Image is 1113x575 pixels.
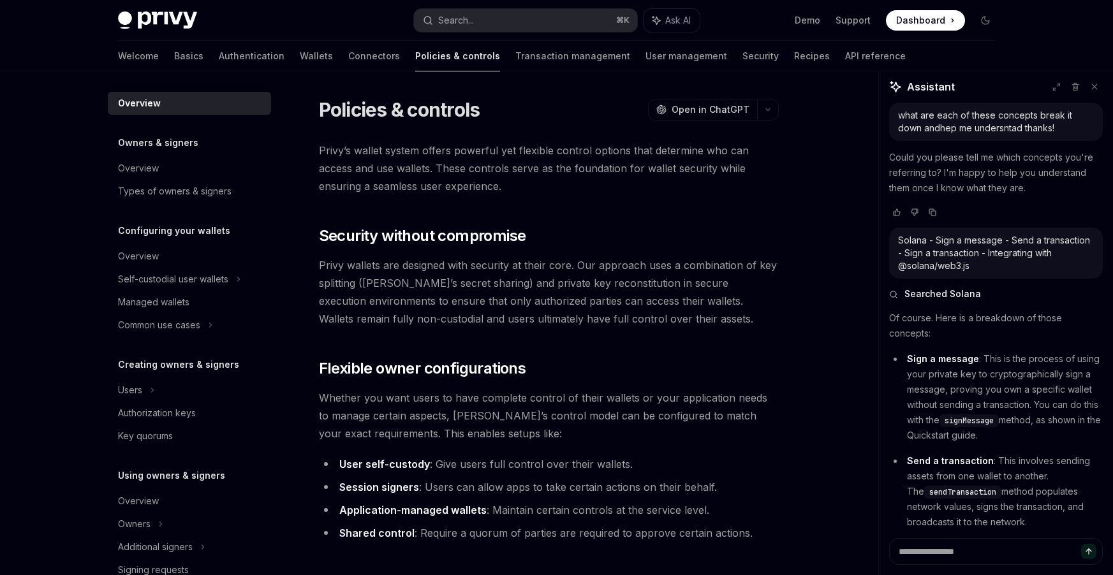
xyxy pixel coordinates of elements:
span: sendTransaction [929,487,996,497]
span: Privy’s wallet system offers powerful yet flexible control options that determine who can access ... [319,142,779,195]
div: Common use cases [118,317,200,333]
div: Overview [118,161,159,176]
p: : This involves sending assets from one wallet to another. The method populates network values, s... [907,453,1103,530]
button: Search...⌘K [414,9,637,32]
button: Open in ChatGPT [648,99,757,120]
span: Dashboard [896,14,945,27]
p: Could you please tell me which concepts you're referring to? I'm happy to help you understand the... [889,150,1103,196]
li: : Require a quorum of parties are required to approve certain actions. [319,524,779,542]
span: Flexible owner configurations [319,358,526,379]
p: Of course. Here is a breakdown of those concepts: [889,310,1103,341]
a: Connectors [348,41,400,71]
div: Overview [118,249,159,264]
div: Authorization keys [118,405,196,421]
span: Privy wallets are designed with security at their core. Our approach uses a combination of key sp... [319,256,779,328]
span: Whether you want users to have complete control of their wallets or your application needs to man... [319,389,779,442]
span: ⌘ K [616,15,630,25]
a: Policies & controls [415,41,500,71]
strong: User self-custody [339,458,430,470]
button: Send message [1081,544,1096,559]
span: Searched Solana [904,287,981,300]
li: : Maintain certain controls at the service level. [319,501,779,519]
a: Overview [108,245,271,268]
a: Support [836,14,871,27]
div: Search... [438,13,474,28]
h5: Configuring your wallets [118,223,230,238]
li: : Users can allow apps to take certain actions on their behalf. [319,478,779,496]
a: User management [645,41,727,71]
a: Welcome [118,41,159,71]
div: Managed wallets [118,295,189,310]
a: Authentication [219,41,284,71]
div: Overview [118,493,159,509]
span: Ask AI [665,14,691,27]
img: dark logo [118,11,197,29]
a: Overview [108,490,271,513]
span: Assistant [907,79,955,94]
span: Security without compromise [319,226,526,246]
a: Transaction management [515,41,630,71]
h5: Owners & signers [118,135,198,150]
button: Searched Solana [889,287,1103,300]
strong: Send a transaction [907,455,994,466]
div: Owners [118,516,151,532]
li: : Give users full control over their wallets. [319,455,779,473]
h5: Creating owners & signers [118,357,239,372]
h5: Using owners & signers [118,468,225,483]
a: Security [742,41,779,71]
span: signMessage [945,416,994,426]
div: Types of owners & signers [118,184,232,199]
button: Ask AI [644,9,700,32]
div: Users [118,382,142,398]
strong: Sign a message [907,353,979,364]
a: Key quorums [108,425,271,448]
h1: Policies & controls [319,98,480,121]
strong: Application-managed wallets [339,504,487,516]
strong: Session signers [339,481,419,493]
p: : This is the process of using your private key to cryptographically sign a message, proving you ... [907,351,1103,443]
a: Overview [108,92,271,115]
button: Toggle dark mode [975,10,996,31]
a: Dashboard [886,10,965,31]
a: Authorization keys [108,402,271,425]
div: Overview [118,96,161,111]
a: Overview [108,157,271,180]
a: Wallets [300,41,333,71]
div: Self-custodial user wallets [118,272,228,287]
strong: Shared control [339,527,415,539]
div: Key quorums [118,428,173,444]
a: Types of owners & signers [108,180,271,203]
div: Additional signers [118,539,193,555]
a: Managed wallets [108,291,271,314]
div: what are each of these concepts break it down andhep me undersntad thanks! [898,109,1094,135]
a: API reference [845,41,906,71]
div: Solana - Sign a message - Send a transaction - Sign a transaction - Integrating with @solana/web3.js [898,234,1094,272]
a: Demo [795,14,820,27]
a: Recipes [794,41,830,71]
a: Basics [174,41,203,71]
span: Open in ChatGPT [672,103,749,116]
